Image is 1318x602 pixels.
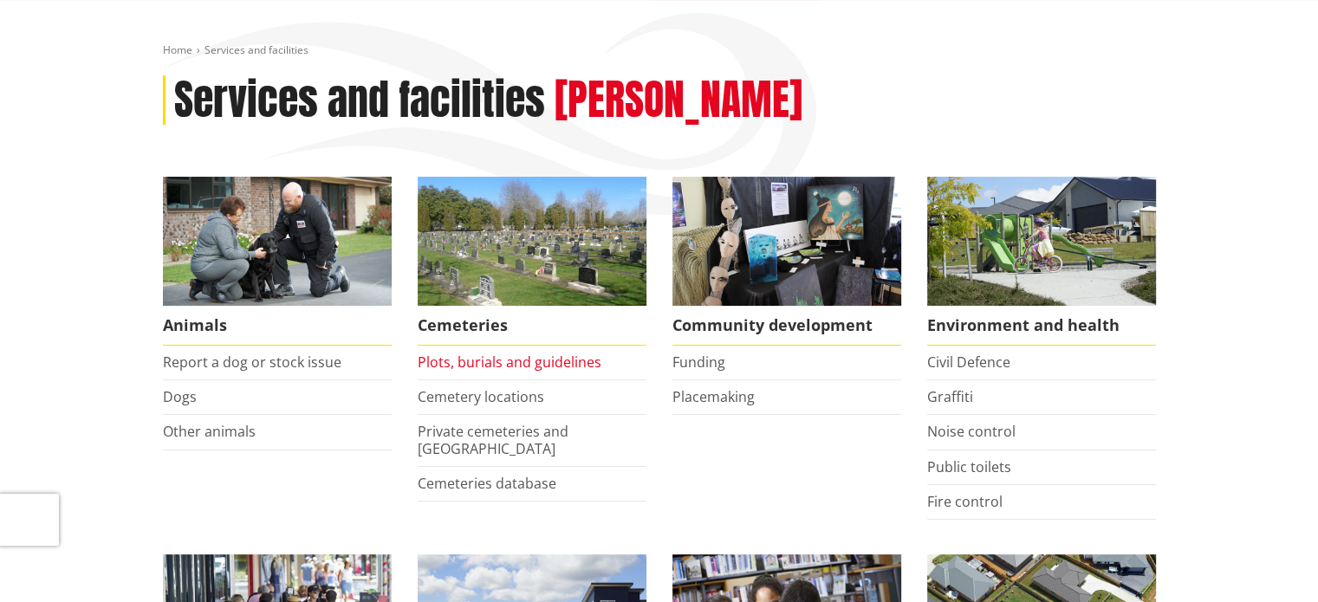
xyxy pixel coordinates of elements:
a: Plots, burials and guidelines [418,353,601,372]
span: Environment and health [927,306,1156,346]
a: Noise control [927,422,1016,441]
a: Graffiti [927,387,973,406]
img: New housing in Pokeno [927,177,1156,306]
a: Other animals [163,422,256,441]
a: Public toilets [927,457,1011,476]
a: Cemeteries database [418,474,556,493]
img: Huntly Cemetery [418,177,646,306]
a: Huntly Cemetery Cemeteries [418,177,646,346]
span: Services and facilities [205,42,308,57]
a: Funding [672,353,725,372]
span: Cemeteries [418,306,646,346]
nav: breadcrumb [163,43,1156,58]
a: Fire control [927,492,1003,511]
a: Civil Defence [927,353,1010,372]
a: Cemetery locations [418,387,544,406]
img: Animal Control [163,177,392,306]
h1: Services and facilities [174,75,545,126]
a: Home [163,42,192,57]
a: New housing in Pokeno Environment and health [927,177,1156,346]
a: Report a dog or stock issue [163,353,341,372]
a: Dogs [163,387,197,406]
a: Placemaking [672,387,755,406]
img: Matariki Travelling Suitcase Art Exhibition [672,177,901,306]
a: Matariki Travelling Suitcase Art Exhibition Community development [672,177,901,346]
h2: [PERSON_NAME] [555,75,802,126]
span: Community development [672,306,901,346]
span: Animals [163,306,392,346]
a: Waikato District Council Animal Control team Animals [163,177,392,346]
iframe: Messenger Launcher [1238,529,1301,592]
a: Private cemeteries and [GEOGRAPHIC_DATA] [418,422,568,457]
